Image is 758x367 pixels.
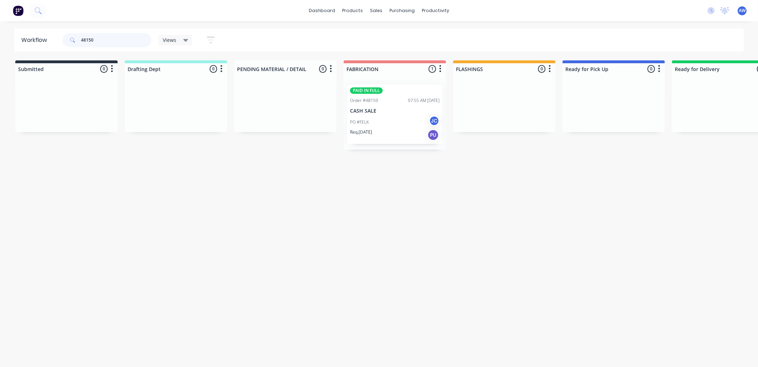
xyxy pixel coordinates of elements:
[350,87,383,94] div: PAID IN FULL
[408,97,440,104] div: 07:55 AM [DATE]
[350,129,372,135] p: Req. [DATE]
[429,115,440,126] div: JC
[13,5,23,16] img: Factory
[347,85,442,144] div: PAID IN FULLOrder #4815007:55 AM [DATE]CASH SALEPO #FELKJCReq.[DATE]PU
[739,7,746,14] span: AW
[305,5,339,16] a: dashboard
[366,5,386,16] div: sales
[350,97,378,104] div: Order #48150
[350,119,369,125] p: PO #FELK
[418,5,453,16] div: productivity
[428,129,439,141] div: PU
[163,36,176,44] span: Views
[21,36,50,44] div: Workflow
[350,108,440,114] p: CASH SALE
[386,5,418,16] div: purchasing
[81,33,151,47] input: Search for orders...
[339,5,366,16] div: products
